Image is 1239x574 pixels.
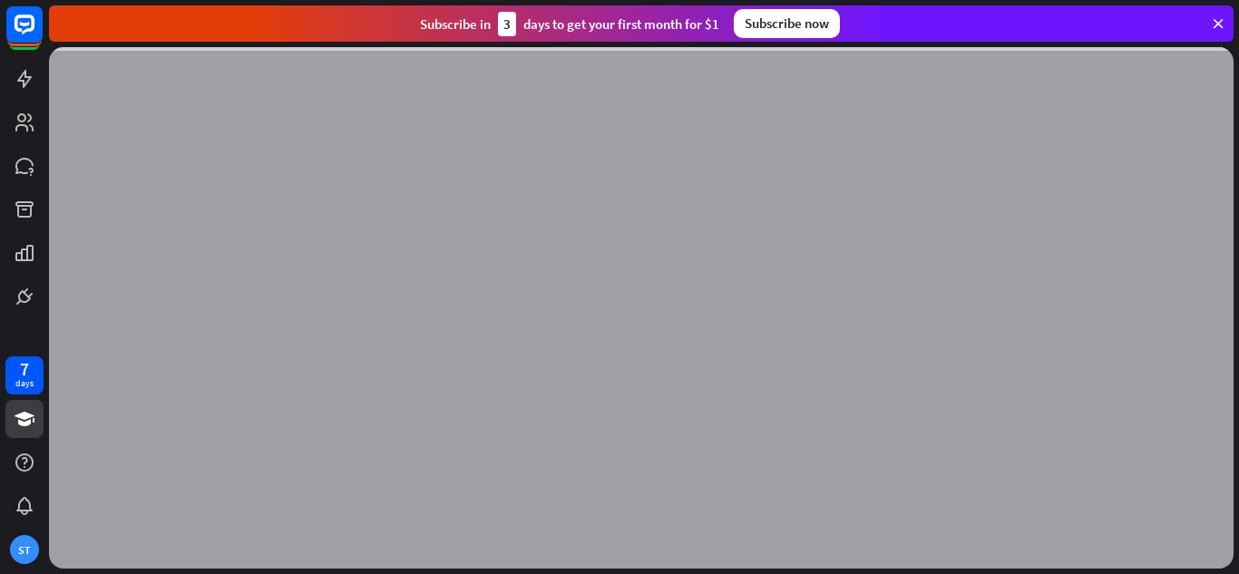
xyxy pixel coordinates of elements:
div: 3 [498,12,516,36]
div: days [15,377,34,390]
div: Subscribe in days to get your first month for $1 [420,12,719,36]
a: 7 days [5,356,44,394]
div: 7 [20,361,29,377]
div: Subscribe now [734,9,840,38]
div: ST [10,535,39,564]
